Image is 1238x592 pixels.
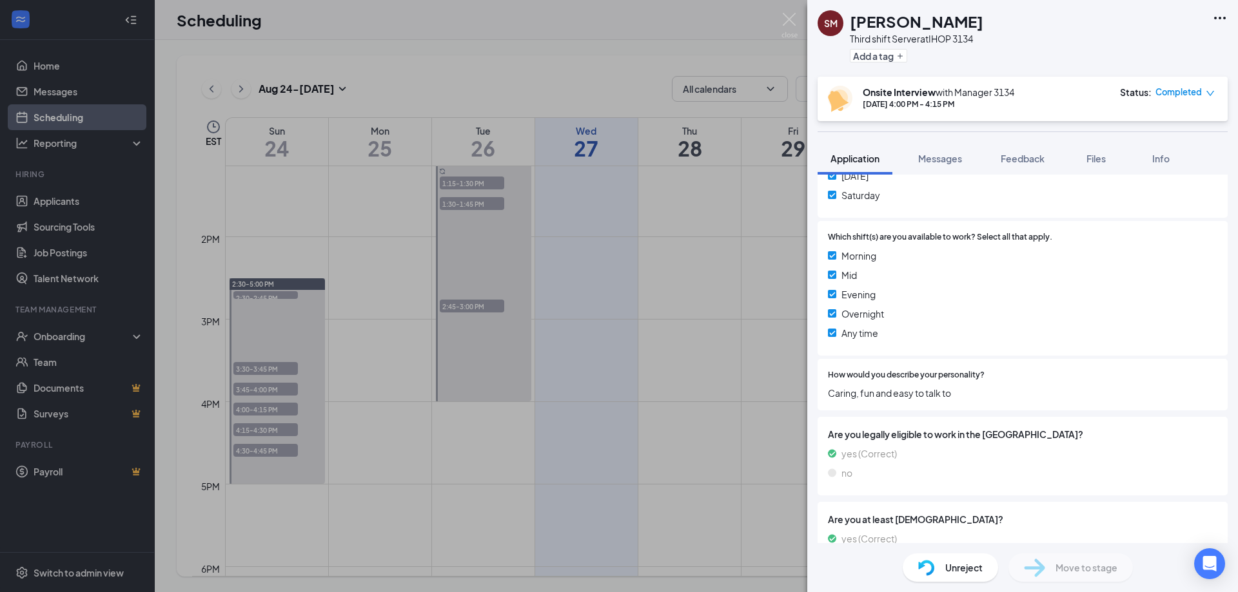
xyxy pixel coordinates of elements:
span: Feedback [1001,153,1045,164]
span: Mid [841,268,857,282]
span: Application [830,153,879,164]
span: Move to stage [1056,560,1117,575]
span: Saturday [841,188,880,202]
span: [DATE] [841,169,869,183]
div: Status : [1120,86,1152,99]
span: Any time [841,326,878,340]
span: yes (Correct) [841,446,897,461]
span: Are you legally eligible to work in the [GEOGRAPHIC_DATA]? [828,427,1217,441]
span: Morning [841,249,876,263]
span: Are you at least [DEMOGRAPHIC_DATA]? [828,512,1217,526]
span: down [1206,89,1215,98]
span: Overnight [841,307,884,321]
span: Messages [918,153,962,164]
div: Third shift Server at IHOP 3134 [850,32,983,45]
span: Info [1152,153,1170,164]
div: Open Intercom Messenger [1194,548,1225,579]
div: [DATE] 4:00 PM - 4:15 PM [863,99,1014,110]
span: Files [1086,153,1106,164]
span: Unreject [945,560,983,575]
div: SM [824,17,838,30]
span: Evening [841,287,876,301]
b: Onsite Interview [863,86,936,98]
div: with Manager 3134 [863,86,1014,99]
span: How would you describe your personality? [828,369,985,381]
button: PlusAdd a tag [850,49,907,62]
span: no [841,466,852,480]
span: Caring, fun and easy to talk to [828,386,1217,400]
h1: [PERSON_NAME] [850,10,983,32]
svg: Plus [896,52,904,60]
span: yes (Correct) [841,531,897,546]
svg: Ellipses [1212,10,1228,26]
span: Which shift(s) are you available to work? Select all that apply. [828,231,1052,243]
span: Completed [1155,86,1202,99]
